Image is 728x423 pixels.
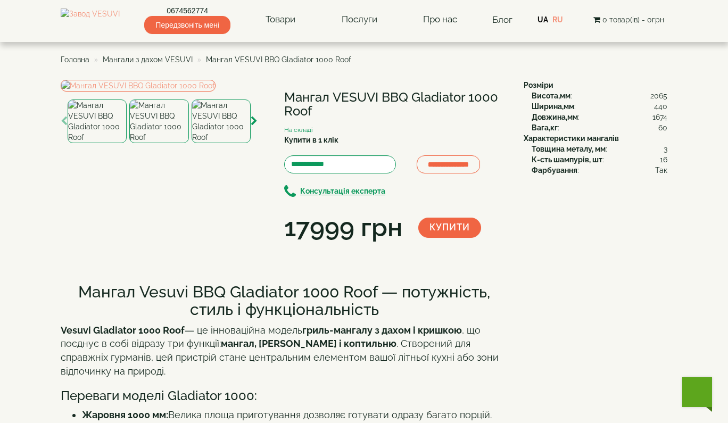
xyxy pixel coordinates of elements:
div: : [532,112,667,122]
strong: Vesuvi Gladiator 1000 Roof [61,325,185,336]
span: Так [655,165,667,176]
b: Довжина,мм [532,113,578,121]
span: Передзвоніть мені [144,16,230,34]
a: Головна [61,55,89,64]
h3: Переваги моделі Gladiator 1000: [61,389,508,403]
b: К-сть шампурів, шт [532,155,602,164]
button: Купити [418,218,481,238]
b: Висота,мм [532,92,570,100]
small: На складі [284,126,313,134]
div: : [532,144,667,154]
a: Мангали з дахом VESUVI [103,55,193,64]
span: 16 [660,154,667,165]
a: 0674562774 [144,5,230,16]
b: Характеристики мангалів [524,134,619,143]
b: Фарбування [532,166,577,175]
span: Мангал VESUVI BBQ Gladiator 1000 Roof [206,55,351,64]
img: Завод VESUVI [61,9,120,31]
li: Велика площа приготування дозволяє готувати одразу багато порцій. [82,408,508,422]
b: Ширина,мм [532,102,574,111]
div: : [532,101,667,112]
a: Товари [255,7,306,32]
div: : [532,90,667,101]
div: : [532,154,667,165]
button: Get Call button [682,377,712,407]
strong: мангал, [PERSON_NAME] і коптильню [221,338,396,349]
div: : [532,165,667,176]
span: 2065 [650,90,667,101]
a: Послуги [331,7,388,32]
span: 440 [654,101,667,112]
strong: Жаровня 1000 мм: [82,409,168,420]
img: Мангал VESUVI BBQ Gladiator 1000 Roof [129,99,188,143]
b: Вага,кг [532,123,558,132]
a: Про нас [412,7,468,32]
a: UA [537,15,548,24]
span: 0 товар(ів) - 0грн [602,15,664,24]
span: 60 [658,122,667,133]
b: Консультація експерта [300,187,385,196]
strong: гриль-мангалу з дахом і кришкою [302,325,462,336]
img: Мангал VESUVI BBQ Gladiator 1000 Roof [192,99,251,143]
span: 3 [664,144,667,154]
a: RU [552,15,563,24]
label: Купити в 1 клік [284,135,338,145]
b: Товщина металу, мм [532,145,606,153]
button: 0 товар(ів) - 0грн [590,14,667,26]
img: Мангал VESUVI BBQ Gladiator 1000 Roof [61,80,216,92]
div: : [532,122,667,133]
img: Мангал VESUVI BBQ Gladiator 1000 Roof [68,99,127,143]
h1: Мангал VESUVI BBQ Gladiator 1000 Roof [284,90,508,119]
a: Блог [492,14,512,25]
div: 17999 грн [284,210,402,246]
b: Розміри [524,81,553,89]
p: — це інноваційна модель , що поєднує в собі відразу три функції: . Створений для справжніх гурман... [61,324,508,378]
span: 1674 [652,112,667,122]
h2: Мангал Vesuvi BBQ Gladiator 1000 Roof — потужність, стиль і функціональність [61,283,508,318]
